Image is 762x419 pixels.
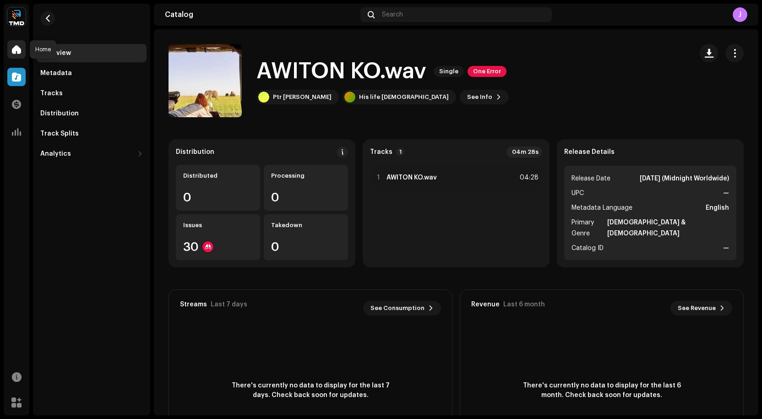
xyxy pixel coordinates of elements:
[467,88,492,106] span: See Info
[723,188,729,199] strong: —
[670,301,732,316] button: See Revenue
[40,70,72,77] div: Metadata
[434,66,464,77] span: Single
[359,93,449,101] div: His life [DEMOGRAPHIC_DATA]
[571,243,604,254] span: Catalog ID
[733,7,747,22] div: J
[37,104,147,123] re-m-nav-item: Distribution
[40,90,63,97] div: Tracks
[723,243,729,254] strong: —
[370,148,392,156] strong: Tracks
[228,381,393,400] span: There's currently no data to display for the last 7 days. Check back soon for updates.
[571,202,632,213] span: Metadata Language
[271,172,341,180] div: Processing
[564,148,615,156] strong: Release Details
[40,49,71,57] div: Overview
[211,301,247,308] div: Last 7 days
[706,202,729,213] strong: English
[640,173,729,184] strong: [DATE] (Midnight Worldwide)
[468,66,506,77] span: One Error
[180,301,207,308] div: Streams
[37,145,147,163] re-m-nav-dropdown: Analytics
[183,222,253,229] div: Issues
[518,172,539,183] div: 04:28
[471,301,500,308] div: Revenue
[256,57,426,86] h1: AWITON KO.wav
[37,125,147,143] re-m-nav-item: Track Splits
[7,7,26,26] img: 622bc8f8-b98b-49b5-8c6c-3a84fb01c0a0
[363,301,441,316] button: See Consumption
[165,11,357,18] div: Catalog
[183,172,253,180] div: Distributed
[396,148,404,156] p-badge: 1
[460,90,509,104] button: See Info
[40,130,79,137] div: Track Splits
[40,150,71,158] div: Analytics
[519,381,684,400] span: There's currently no data to display for the last 6 month. Check back soon for updates.
[386,174,437,181] strong: AWITON KO.wav
[176,148,214,156] div: Distribution
[506,147,542,158] div: 04m 28s
[571,173,610,184] span: Release Date
[271,222,341,229] div: Takedown
[571,217,605,239] span: Primary Genre
[273,93,332,101] div: Ptr [PERSON_NAME]
[40,110,79,117] div: Distribution
[382,11,403,18] span: Search
[571,188,584,199] span: UPC
[678,299,716,317] span: See Revenue
[503,301,545,308] div: Last 6 month
[37,64,147,82] re-m-nav-item: Metadata
[37,44,147,62] re-m-nav-item: Overview
[607,217,729,239] strong: [DEMOGRAPHIC_DATA] & [DEMOGRAPHIC_DATA]
[37,84,147,103] re-m-nav-item: Tracks
[370,299,425,317] span: See Consumption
